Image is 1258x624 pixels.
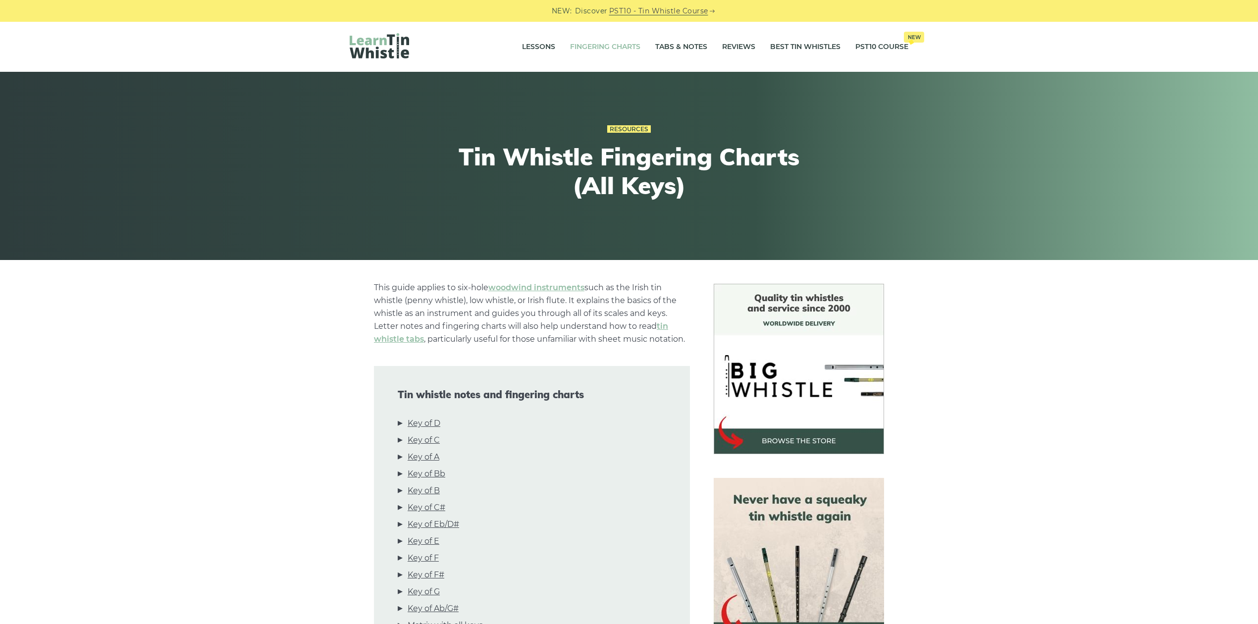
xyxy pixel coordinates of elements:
a: Key of G [408,585,440,598]
a: Key of D [408,417,440,430]
a: Key of F [408,552,439,565]
a: Reviews [722,35,755,59]
span: New [904,32,924,43]
a: Key of B [408,484,440,497]
a: Key of C [408,434,440,447]
a: Lessons [522,35,555,59]
a: Resources [607,125,651,133]
a: Key of E [408,535,439,548]
a: Key of F# [408,569,444,581]
a: Tabs & Notes [655,35,707,59]
a: Best Tin Whistles [770,35,840,59]
img: BigWhistle Tin Whistle Store [714,284,884,454]
span: Tin whistle notes and fingering charts [398,389,666,401]
a: Fingering Charts [570,35,640,59]
h1: Tin Whistle Fingering Charts (All Keys) [447,143,811,200]
p: This guide applies to six-hole such as the Irish tin whistle (penny whistle), low whistle, or Iri... [374,281,690,346]
a: Key of A [408,451,439,464]
a: Key of Ab/G# [408,602,459,615]
a: Key of C# [408,501,445,514]
a: Key of Bb [408,468,445,480]
img: LearnTinWhistle.com [350,33,409,58]
a: woodwind instruments [488,283,584,292]
a: PST10 CourseNew [855,35,908,59]
a: Key of Eb/D# [408,518,459,531]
